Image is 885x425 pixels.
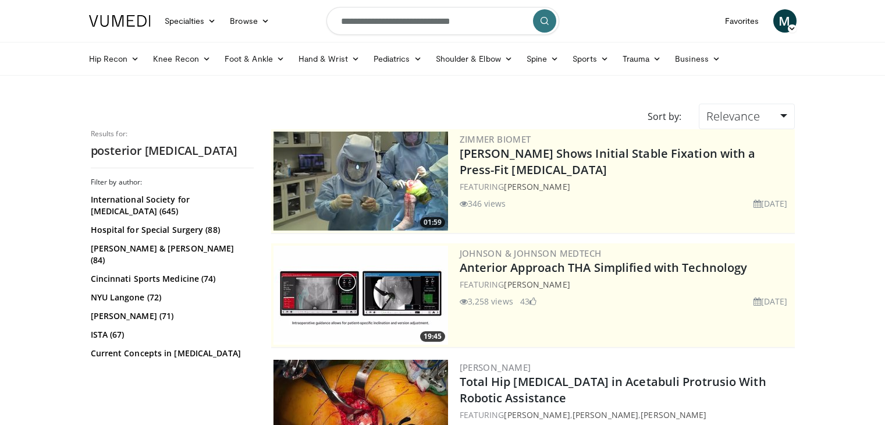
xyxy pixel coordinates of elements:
div: FEATURING [460,278,792,291]
h2: posterior [MEDICAL_DATA] [91,143,254,158]
a: Business [668,47,727,70]
p: Results for: [91,129,254,139]
div: FEATURING , , [460,409,792,421]
a: [PERSON_NAME] [504,181,570,192]
a: Pediatrics [367,47,429,70]
img: 6bc46ad6-b634-4876-a934-24d4e08d5fac.300x170_q85_crop-smart_upscale.jpg [273,132,448,231]
a: Current Concepts in [MEDICAL_DATA] (66) [91,348,251,371]
a: Cincinnati Sports Medicine (74) [91,273,251,285]
a: Total Hip [MEDICAL_DATA] in Acetabuli Protrusio With Robotic Assistance [460,374,766,406]
li: 3,258 views [460,295,513,307]
div: Sort by: [639,104,690,129]
h3: Filter by author: [91,178,254,187]
li: 346 views [460,197,506,210]
a: Zimmer Biomet [460,133,531,145]
a: 01:59 [273,132,448,231]
a: Hospital for Special Surgery (88) [91,224,251,236]
a: Specialties [158,9,223,33]
a: Relevance [699,104,794,129]
a: [PERSON_NAME] [504,279,570,290]
a: Johnson & Johnson MedTech [460,247,602,259]
a: Trauma [616,47,669,70]
a: [PERSON_NAME] [641,409,706,420]
a: [PERSON_NAME] [460,362,531,373]
a: International Society for [MEDICAL_DATA] (645) [91,194,251,217]
a: M [773,9,797,33]
img: VuMedi Logo [89,15,151,27]
span: 01:59 [420,217,445,228]
a: ISTA (67) [91,329,251,341]
a: Anterior Approach THA Simplified with Technology [460,260,748,275]
img: 06bb1c17-1231-4454-8f12-6191b0b3b81a.300x170_q85_crop-smart_upscale.jpg [273,246,448,345]
li: [DATE] [754,295,788,307]
a: Foot & Ankle [218,47,292,70]
a: Browse [223,9,276,33]
div: FEATURING [460,180,792,193]
li: [DATE] [754,197,788,210]
a: Sports [566,47,616,70]
a: [PERSON_NAME] Shows Initial Stable Fixation with a Press-Fit [MEDICAL_DATA] [460,146,756,178]
span: Relevance [706,108,760,124]
input: Search topics, interventions [326,7,559,35]
a: [PERSON_NAME] & [PERSON_NAME] (84) [91,243,251,266]
span: 19:45 [420,331,445,342]
a: Hip Recon [82,47,147,70]
a: Hand & Wrist [292,47,367,70]
a: Spine [520,47,566,70]
a: Shoulder & Elbow [429,47,520,70]
a: Knee Recon [146,47,218,70]
a: [PERSON_NAME] (71) [91,310,251,322]
a: NYU Langone (72) [91,292,251,303]
a: Favorites [718,9,766,33]
li: 43 [520,295,536,307]
a: 19:45 [273,246,448,345]
a: [PERSON_NAME] [504,409,570,420]
a: [PERSON_NAME] [573,409,638,420]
